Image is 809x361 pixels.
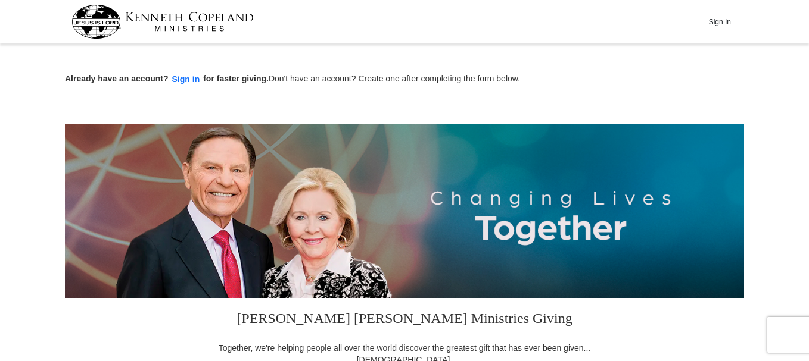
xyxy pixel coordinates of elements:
h3: [PERSON_NAME] [PERSON_NAME] Ministries Giving [211,298,598,342]
strong: Already have an account? for faster giving. [65,74,269,83]
img: kcm-header-logo.svg [71,5,254,39]
button: Sign in [169,73,204,86]
p: Don't have an account? Create one after completing the form below. [65,73,744,86]
button: Sign In [702,12,738,31]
